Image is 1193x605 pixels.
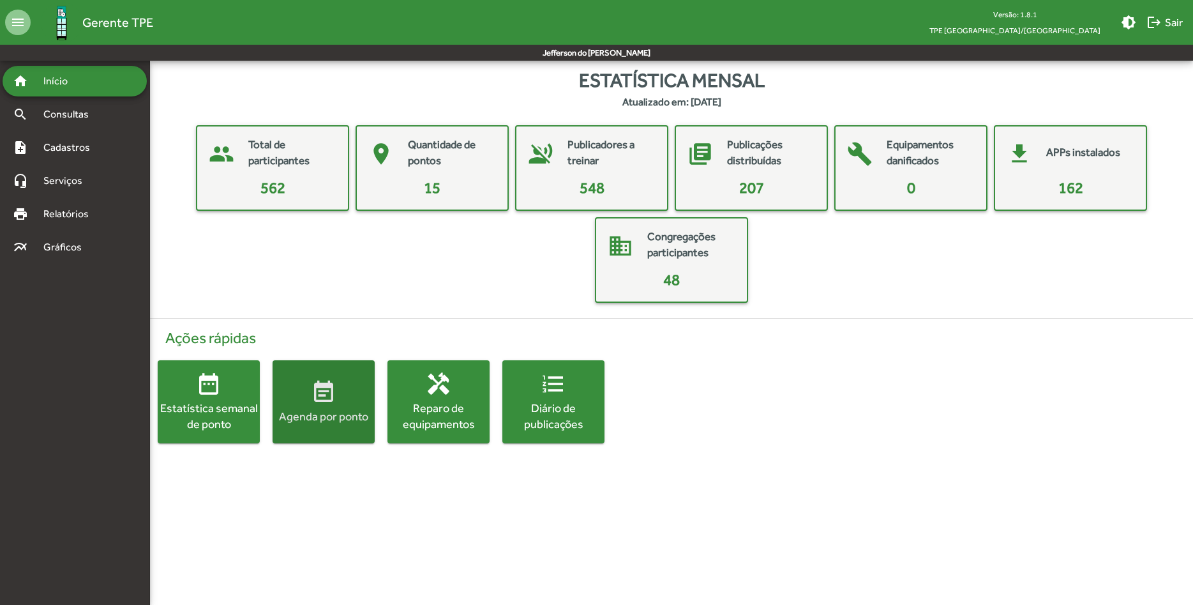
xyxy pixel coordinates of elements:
[1058,179,1083,196] span: 162
[567,137,654,169] mat-card-title: Publicadores a treinar
[13,107,28,122] mat-icon: search
[36,107,105,122] span: Consultas
[362,135,400,173] mat-icon: place
[541,371,566,397] mat-icon: format_list_numbered
[502,360,604,443] button: Diário de publicações
[1141,11,1188,34] button: Sair
[663,271,680,288] span: 48
[647,229,734,261] mat-card-title: Congregações participantes
[13,173,28,188] mat-icon: headset_mic
[739,179,764,196] span: 207
[387,400,490,432] div: Reparo de equipamentos
[260,179,285,196] span: 562
[579,66,765,95] span: Estatística mensal
[248,137,335,169] mat-card-title: Total de participantes
[158,400,260,432] div: Estatística semanal de ponto
[580,179,604,196] span: 548
[41,2,82,43] img: Logo
[426,371,451,397] mat-icon: handyman
[1000,135,1039,173] mat-icon: get_app
[31,2,153,43] a: Gerente TPE
[273,408,375,424] div: Agenda por ponto
[36,173,100,188] span: Serviços
[36,140,107,155] span: Cadastros
[907,179,915,196] span: 0
[36,73,86,89] span: Início
[158,360,260,443] button: Estatística semanal de ponto
[5,10,31,35] mat-icon: menu
[727,137,814,169] mat-card-title: Publicações distribuídas
[13,140,28,155] mat-icon: note_add
[13,206,28,222] mat-icon: print
[919,6,1111,22] div: Versão: 1.8.1
[1146,11,1183,34] span: Sair
[887,137,973,169] mat-card-title: Equipamentos danificados
[13,73,28,89] mat-icon: home
[273,360,375,443] button: Agenda por ponto
[311,379,336,405] mat-icon: event_note
[82,12,153,33] span: Gerente TPE
[158,329,1185,348] h4: Ações rápidas
[36,206,105,222] span: Relatórios
[1121,15,1136,30] mat-icon: brightness_medium
[1146,15,1162,30] mat-icon: logout
[424,179,440,196] span: 15
[521,135,560,173] mat-icon: voice_over_off
[202,135,241,173] mat-icon: people
[408,137,495,169] mat-card-title: Quantidade de pontos
[387,360,490,443] button: Reparo de equipamentos
[841,135,879,173] mat-icon: build
[13,240,28,255] mat-icon: multiline_chart
[601,227,640,265] mat-icon: domain
[1046,144,1120,161] mat-card-title: APPs instalados
[681,135,719,173] mat-icon: library_books
[622,95,721,110] strong: Atualizado em: [DATE]
[502,400,604,432] div: Diário de publicações
[919,22,1111,38] span: TPE [GEOGRAPHIC_DATA]/[GEOGRAPHIC_DATA]
[196,371,221,397] mat-icon: date_range
[36,240,99,255] span: Gráficos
